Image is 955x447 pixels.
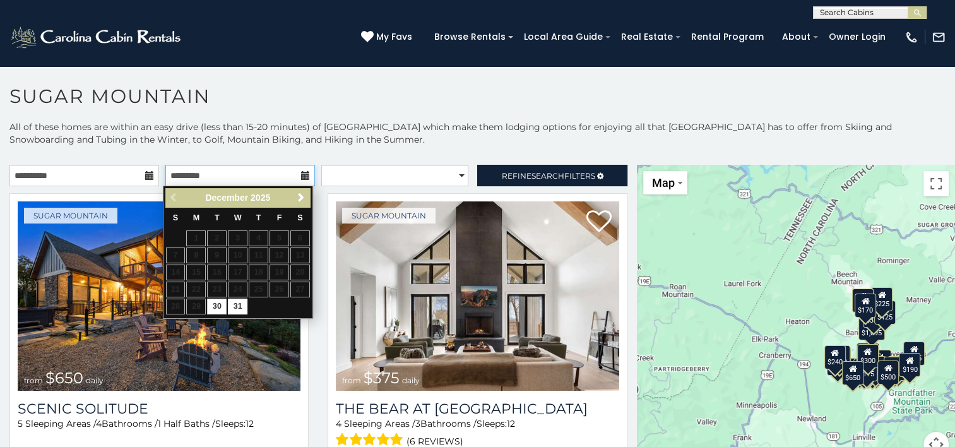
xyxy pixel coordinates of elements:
[18,418,23,429] span: 5
[277,213,282,222] span: Friday
[923,171,949,196] button: Toggle fullscreen view
[24,208,117,223] a: Sugar Mountain
[402,376,420,385] span: daily
[932,30,946,44] img: mail-regular-white.png
[857,343,879,367] div: $265
[502,171,595,181] span: Refine Filters
[905,30,918,44] img: phone-regular-white.png
[297,213,302,222] span: Saturday
[615,27,679,47] a: Real Estate
[871,287,893,311] div: $225
[829,347,851,371] div: $225
[869,350,891,374] div: $200
[586,209,612,235] a: Add to favorites
[296,193,306,203] span: Next
[96,418,102,429] span: 4
[193,213,200,222] span: Monday
[643,171,687,194] button: Change map style
[877,361,899,384] div: $500
[18,201,300,391] a: Scenic Solitude from $650 daily
[342,376,361,385] span: from
[415,418,420,429] span: 3
[518,27,609,47] a: Local Area Guide
[853,358,875,382] div: $155
[652,176,675,189] span: Map
[215,213,220,222] span: Tuesday
[24,376,43,385] span: from
[18,201,300,391] img: Scenic Solitude
[336,201,619,391] a: The Bear At Sugar Mountain from $375 daily
[842,361,863,384] div: $650
[86,376,104,385] span: daily
[45,369,83,387] span: $650
[18,400,300,417] a: Scenic Solitude
[685,27,770,47] a: Rental Program
[531,171,564,181] span: Search
[824,345,845,369] div: $240
[246,418,254,429] span: 12
[207,299,227,314] a: 30
[336,400,619,417] a: The Bear At [GEOGRAPHIC_DATA]
[477,165,627,186] a: RefineSearchFilters
[899,352,920,376] div: $190
[205,193,248,203] span: December
[428,27,512,47] a: Browse Rentals
[862,303,884,327] div: $350
[507,418,515,429] span: 12
[251,193,270,203] span: 2025
[336,400,619,417] h3: The Bear At Sugar Mountain
[874,301,896,325] div: $125
[9,25,184,50] img: White-1-2.png
[857,343,879,367] div: $300
[776,27,817,47] a: About
[858,316,885,340] div: $1,095
[855,293,876,317] div: $170
[862,359,883,383] div: $350
[173,213,178,222] span: Sunday
[228,299,247,314] a: 31
[857,343,878,367] div: $190
[336,418,341,429] span: 4
[887,356,909,380] div: $345
[852,289,874,313] div: $240
[856,357,877,381] div: $175
[158,418,215,429] span: 1 Half Baths /
[361,30,415,44] a: My Favs
[364,369,400,387] span: $375
[829,345,850,369] div: $210
[903,342,925,366] div: $155
[376,30,412,44] span: My Favs
[336,201,619,391] img: The Bear At Sugar Mountain
[827,351,848,375] div: $355
[256,213,261,222] span: Thursday
[342,208,436,223] a: Sugar Mountain
[884,357,905,381] div: $195
[234,213,242,222] span: Wednesday
[822,27,892,47] a: Owner Login
[294,190,309,206] a: Next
